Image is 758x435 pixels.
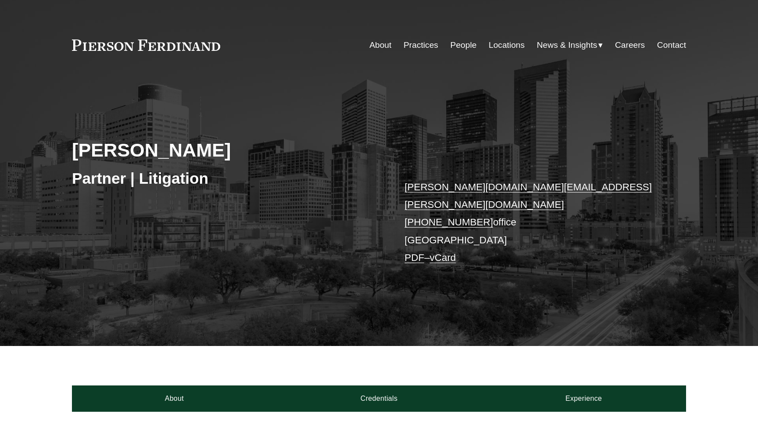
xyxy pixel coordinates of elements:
a: vCard [430,252,456,263]
span: News & Insights [537,38,597,53]
a: Careers [615,37,645,53]
h2: [PERSON_NAME] [72,139,379,161]
a: About [72,385,277,412]
a: folder dropdown [537,37,603,53]
a: PDF [404,252,424,263]
a: Contact [657,37,686,53]
a: Practices [404,37,438,53]
a: About [369,37,391,53]
p: office [GEOGRAPHIC_DATA] – [404,178,660,267]
a: People [451,37,477,53]
a: Credentials [277,385,482,412]
h3: Partner | Litigation [72,169,379,188]
a: [PHONE_NUMBER] [404,217,493,228]
a: [PERSON_NAME][DOMAIN_NAME][EMAIL_ADDRESS][PERSON_NAME][DOMAIN_NAME] [404,182,652,210]
a: Locations [489,37,525,53]
a: Experience [481,385,686,412]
